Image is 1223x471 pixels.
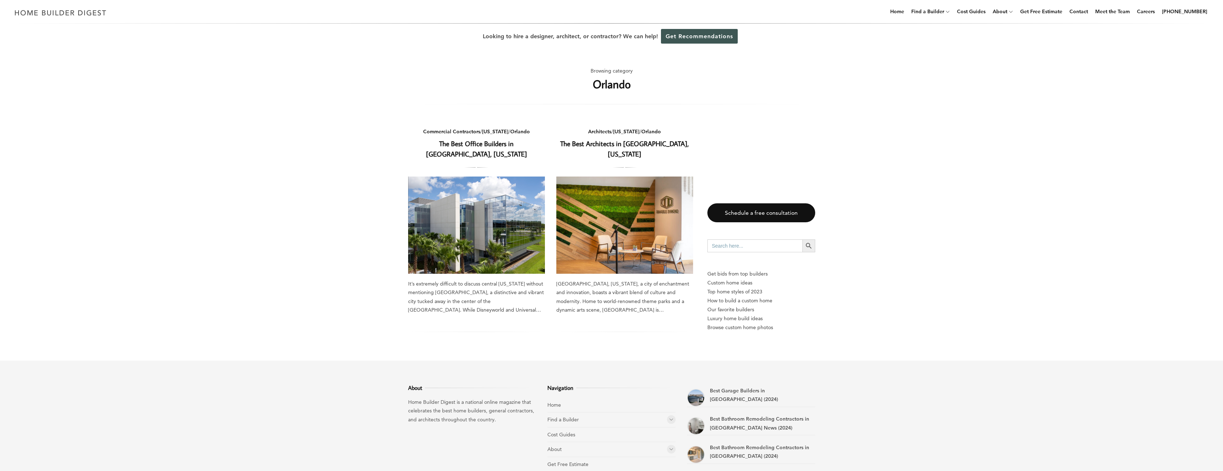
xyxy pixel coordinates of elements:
a: Get Recommendations [661,29,738,44]
p: Home Builder Digest is a national online magazine that celebrates the best home builders, general... [408,398,536,424]
a: The Best Architects in [GEOGRAPHIC_DATA], [US_STATE] [560,139,689,158]
a: Custom home ideas [707,278,815,287]
a: Get Free Estimate [547,461,588,467]
a: Orlando [641,128,661,135]
a: The Best Architects in [GEOGRAPHIC_DATA], [US_STATE] [556,177,693,274]
a: The Best Office Builders in [GEOGRAPHIC_DATA], [US_STATE] [426,139,527,158]
a: Best Bathroom Remodeling Contractors in [GEOGRAPHIC_DATA] (2024) [710,444,809,460]
div: / / [556,127,693,136]
div: / / [408,127,545,136]
a: Luxury home build ideas [707,314,815,323]
div: It’s extremely difficult to discuss central [US_STATE] without mentioning [GEOGRAPHIC_DATA], a di... [408,279,545,314]
svg: Search [805,242,813,250]
a: Best Bathroom Remodeling Contractors in Newport News (2024) [687,417,705,435]
a: [US_STATE] [613,128,640,135]
a: Orlando [510,128,530,135]
a: Top home styles of 2023 [707,287,815,296]
a: Architects [588,128,611,135]
a: Best Bathroom Remodeling Contractors in Norfolk (2024) [687,446,705,463]
h1: Orlando [593,75,631,93]
h3: Navigation [547,383,676,392]
a: Schedule a free consultation [707,203,815,222]
a: About [547,446,562,452]
input: Search here... [707,239,802,252]
a: Browse custom home photos [707,323,815,332]
a: Best Bathroom Remodeling Contractors in [GEOGRAPHIC_DATA] News (2024) [710,416,809,431]
a: Find a Builder [547,416,579,423]
a: [US_STATE] [482,128,508,135]
a: Commercial Contractors [423,128,480,135]
a: Best Garage Builders in Norfolk (2024) [687,389,705,407]
a: How to build a custom home [707,296,815,305]
a: Best Garage Builders in [GEOGRAPHIC_DATA] (2024) [710,387,778,403]
h3: About [408,383,536,392]
a: Cost Guides [547,431,575,438]
p: Get bids from top builders [707,269,815,278]
img: Home Builder Digest [11,6,110,20]
div: [GEOGRAPHIC_DATA], [US_STATE], a city of enchantment and innovation, boasts a vibrant blend of cu... [556,279,693,314]
a: Home [547,402,561,408]
span: Browsing category [591,66,633,75]
a: Our favorite builders [707,305,815,314]
a: The Best Office Builders in [GEOGRAPHIC_DATA], [US_STATE] [408,177,545,274]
